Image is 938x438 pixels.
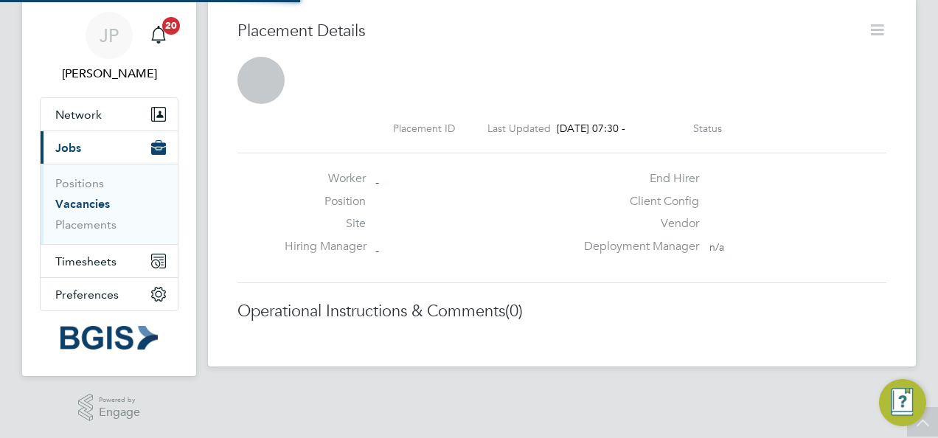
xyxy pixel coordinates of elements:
a: Vacancies [55,197,110,211]
span: Preferences [55,288,119,302]
label: Worker [285,171,366,187]
a: Placements [55,218,117,232]
label: End Hirer [575,171,699,187]
a: Go to home page [40,326,178,350]
span: Jobs [55,141,81,155]
a: Positions [55,176,104,190]
span: 20 [162,17,180,35]
label: Vendor [575,216,699,232]
a: JP[PERSON_NAME] [40,12,178,83]
span: Timesheets [55,254,117,268]
label: Status [693,122,722,135]
span: Network [55,108,102,122]
button: Jobs [41,131,178,164]
button: Network [41,98,178,131]
label: Site [285,216,366,232]
span: Powered by [99,394,140,406]
a: Powered byEngage [78,394,141,422]
label: Placement ID [393,122,455,135]
span: [DATE] 07:30 - [557,122,625,135]
div: Jobs [41,164,178,244]
label: Client Config [575,194,699,209]
span: n/a [709,240,724,254]
span: (0) [505,301,523,321]
label: Last Updated [487,122,551,135]
span: Engage [99,406,140,419]
button: Preferences [41,278,178,310]
span: Jasmin Padmore [40,65,178,83]
img: bgis-logo-retina.png [60,326,158,350]
a: 20 [144,12,173,59]
label: Deployment Manager [575,239,699,254]
span: JP [100,26,119,45]
label: Hiring Manager [285,239,366,254]
button: Engage Resource Center [879,379,926,426]
h3: Operational Instructions & Comments [237,301,886,322]
button: Timesheets [41,245,178,277]
label: Position [285,194,366,209]
h3: Placement Details [237,21,857,42]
